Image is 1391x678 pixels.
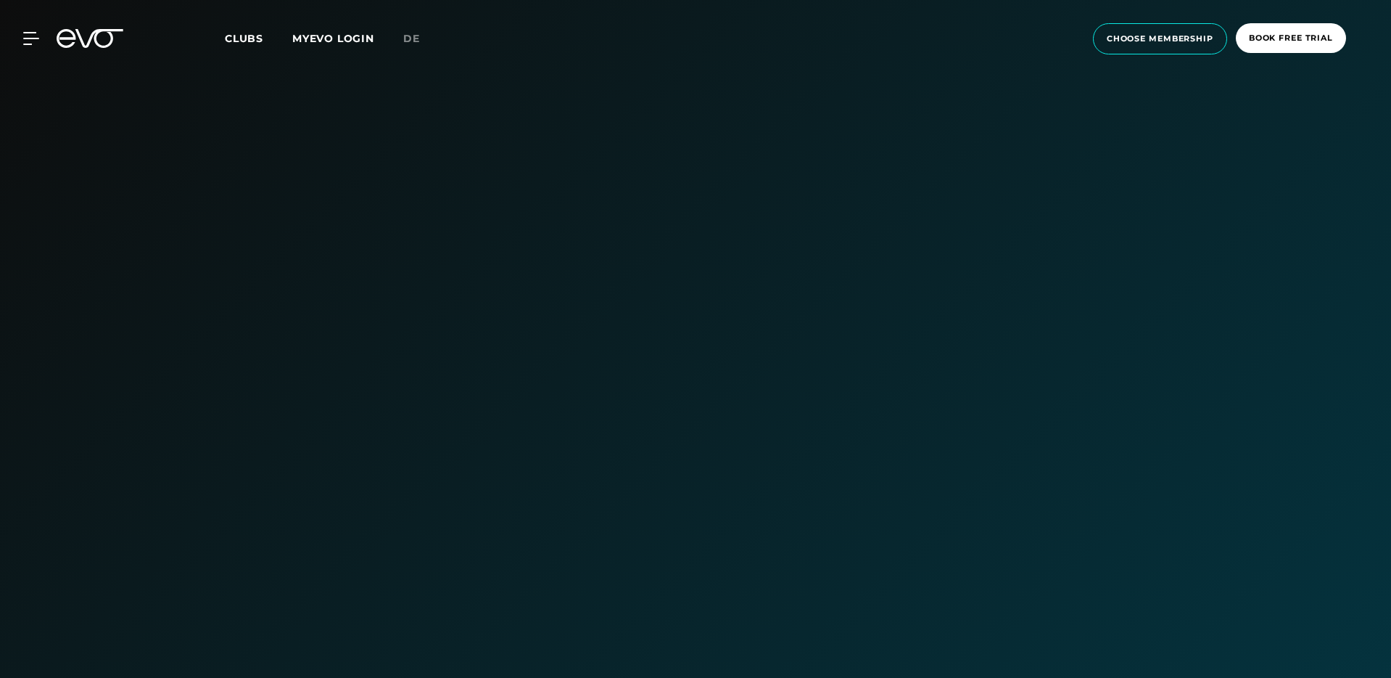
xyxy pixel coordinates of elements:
[1231,23,1350,54] a: book free trial
[225,32,263,45] span: Clubs
[1107,33,1213,45] span: choose membership
[403,32,420,45] span: de
[225,31,292,45] a: Clubs
[292,32,374,45] a: MYEVO LOGIN
[1089,23,1231,54] a: choose membership
[403,30,437,47] a: de
[1249,32,1333,44] span: book free trial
